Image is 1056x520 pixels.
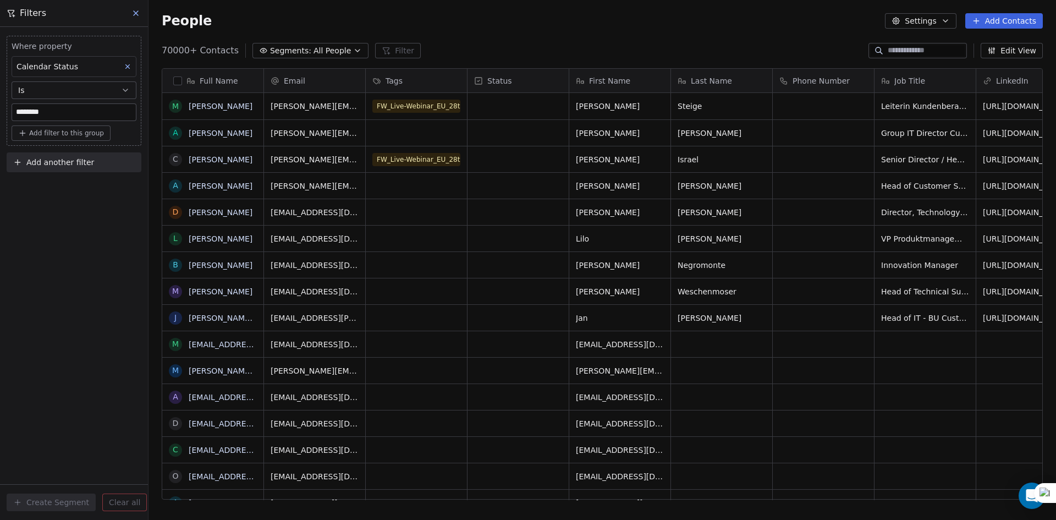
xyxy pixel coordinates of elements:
[189,393,323,402] a: [EMAIL_ADDRESS][DOMAIN_NAME]
[162,44,239,57] span: 70000+ Contacts
[173,127,178,139] div: A
[313,45,351,57] span: All People
[576,233,664,244] span: Lilo
[271,233,359,244] span: [EMAIL_ADDRESS][DOMAIN_NAME]
[189,129,252,138] a: [PERSON_NAME]
[875,69,976,92] div: Job Title
[271,365,359,376] span: [PERSON_NAME][EMAIL_ADDRESS][DOMAIN_NAME]
[589,75,630,86] span: First Name
[271,339,359,350] span: [EMAIL_ADDRESS][DOMAIN_NAME]
[996,75,1028,86] span: LinkedIn
[885,13,956,29] button: Settings
[264,69,365,92] div: Email
[678,313,766,324] span: [PERSON_NAME]
[981,43,1043,58] button: Edit View
[189,234,252,243] a: [PERSON_NAME]
[271,286,359,297] span: [EMAIL_ADDRESS][DOMAIN_NAME]
[271,313,359,324] span: [EMAIL_ADDRESS][PERSON_NAME][DOMAIN_NAME]
[576,207,664,218] span: [PERSON_NAME]
[576,339,664,350] span: [EMAIL_ADDRESS][DOMAIN_NAME]
[881,101,969,112] span: Leiterin Kundenberatung / Head of Customer Solutions Finance / Kreditwesen / E-Commerce
[576,128,664,139] span: [PERSON_NAME]
[487,75,512,86] span: Status
[793,75,850,86] span: Phone Number
[576,154,664,165] span: [PERSON_NAME]
[678,233,766,244] span: [PERSON_NAME]
[671,69,772,92] div: Last Name
[189,182,252,190] a: [PERSON_NAME]
[576,260,664,271] span: [PERSON_NAME]
[468,69,569,92] div: Status
[173,418,179,429] div: d
[678,180,766,191] span: [PERSON_NAME]
[576,471,664,482] span: [EMAIL_ADDRESS][DOMAIN_NAME]
[271,154,359,165] span: [PERSON_NAME][EMAIL_ADDRESS][DOMAIN_NAME]
[576,497,664,508] span: [PERSON_NAME][EMAIL_ADDRESS][DOMAIN_NAME]
[271,207,359,218] span: [EMAIL_ADDRESS][DOMAIN_NAME]
[271,392,359,403] span: [EMAIL_ADDRESS][DOMAIN_NAME]
[894,75,925,86] span: Job Title
[576,101,664,112] span: [PERSON_NAME]
[271,445,359,456] span: [EMAIL_ADDRESS][DOMAIN_NAME]
[1019,483,1045,509] div: Open Intercom Messenger
[162,93,264,500] div: grid
[173,154,178,165] div: C
[270,45,311,57] span: Segments:
[172,365,179,376] div: m
[375,43,421,58] button: Filter
[881,154,969,165] span: Senior Director / Head of HR Operations & Digital Transformation
[189,314,284,322] a: [PERSON_NAME]-Hitpass
[173,233,178,244] div: L
[965,13,1043,29] button: Add Contacts
[271,418,359,429] span: [EMAIL_ADDRESS][DOMAIN_NAME]
[189,287,252,296] a: [PERSON_NAME]
[881,233,969,244] span: VP Produktmanagement Crossborder & Customer Solutions
[172,470,178,482] div: o
[569,69,670,92] div: First Name
[366,69,467,92] div: Tags
[173,391,178,403] div: a
[678,101,766,112] span: Steige
[881,207,969,218] span: Director, Technology Solutions
[271,471,359,482] span: [EMAIL_ADDRESS][DOMAIN_NAME]
[576,286,664,297] span: [PERSON_NAME]
[172,338,179,350] div: m
[189,155,252,164] a: [PERSON_NAME]
[189,340,323,349] a: [EMAIL_ADDRESS][DOMAIN_NAME]
[173,180,178,191] div: A
[576,418,664,429] span: [EMAIL_ADDRESS][DOMAIN_NAME]
[881,313,969,324] span: Head of IT - BU Customer Service at Digital Industries
[678,207,766,218] span: [PERSON_NAME]
[881,260,969,271] span: Innovation Manager
[173,206,179,218] div: D
[162,69,263,92] div: Full Name
[162,13,212,29] span: People
[172,101,179,112] div: M
[189,366,387,375] a: [PERSON_NAME][EMAIL_ADDRESS][DOMAIN_NAME]
[691,75,732,86] span: Last Name
[189,446,323,455] a: [EMAIL_ADDRESS][DOMAIN_NAME]
[271,180,359,191] span: [PERSON_NAME][EMAIL_ADDRESS][PERSON_NAME][DOMAIN_NAME]
[173,444,178,456] div: c
[678,260,766,271] span: Negromonte
[678,286,766,297] span: Weschenmoser
[271,497,359,508] span: [PERSON_NAME][EMAIL_ADDRESS][DOMAIN_NAME]
[189,499,387,507] a: [PERSON_NAME][EMAIL_ADDRESS][DOMAIN_NAME]
[576,313,664,324] span: Jan
[284,75,305,86] span: Email
[678,128,766,139] span: [PERSON_NAME]
[678,154,766,165] span: Israel
[189,102,252,111] a: [PERSON_NAME]
[189,261,252,270] a: [PERSON_NAME]
[386,75,403,86] span: Tags
[173,497,178,508] div: a
[576,445,664,456] span: [EMAIL_ADDRESS][DOMAIN_NAME]
[881,180,969,191] span: Head of Customer Services - Airport IT
[271,101,359,112] span: [PERSON_NAME][EMAIL_ADDRESS][PERSON_NAME][DOMAIN_NAME]
[271,128,359,139] span: [PERSON_NAME][EMAIL_ADDRESS][PERSON_NAME][DOMAIN_NAME]
[200,75,238,86] span: Full Name
[372,100,460,113] span: FW_Live-Webinar_EU_28thAugust'25
[881,286,969,297] span: Head of Technical Support Flow Technologies
[172,286,179,297] div: M
[576,392,664,403] span: [EMAIL_ADDRESS][DOMAIN_NAME]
